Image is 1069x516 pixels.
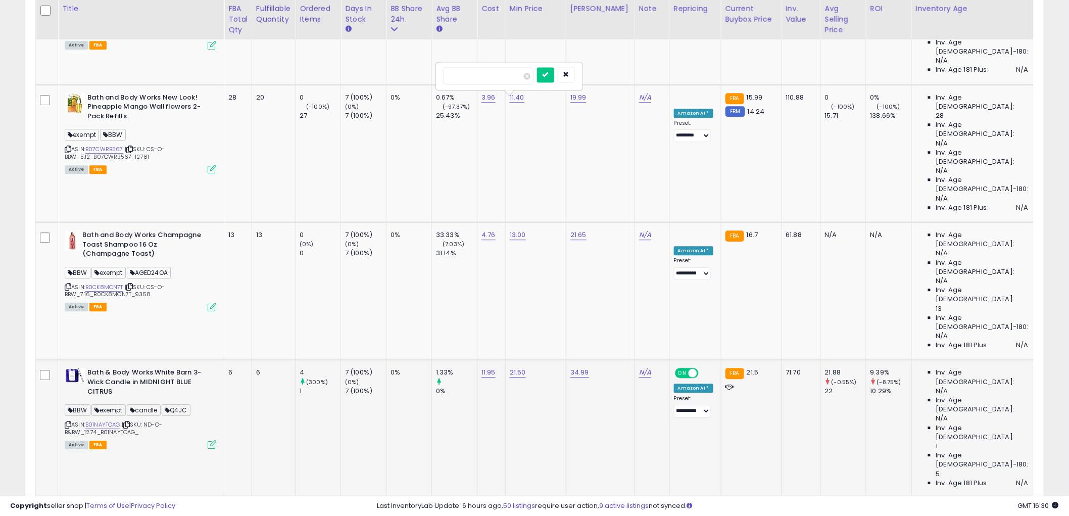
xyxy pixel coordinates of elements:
a: 19.99 [570,92,587,103]
a: N/A [639,92,651,103]
span: exempt [91,267,126,278]
span: Inv. Age [DEMOGRAPHIC_DATA]-180: [936,175,1029,194]
span: N/A [936,139,948,148]
small: (300%) [306,378,328,386]
a: Terms of Use [86,501,129,510]
small: (-100%) [306,103,329,111]
span: Inv. Age [DEMOGRAPHIC_DATA]-180: [936,38,1029,56]
div: N/A [825,230,858,240]
span: 5 [936,470,940,479]
span: FBA [89,41,107,50]
div: 0% [391,368,424,377]
span: N/A [936,332,948,341]
span: Inv. Age [DEMOGRAPHIC_DATA]-180: [936,313,1029,332]
span: N/A [1016,341,1029,350]
div: 7 (100%) [345,249,386,258]
div: 0 [300,249,341,258]
small: (0%) [345,378,359,386]
small: (7.03%) [443,240,464,248]
span: 21.5 [747,367,759,377]
a: N/A [639,230,651,240]
small: Days In Stock. [345,24,351,33]
span: All listings currently available for purchase on Amazon [65,303,88,311]
span: All listings currently available for purchase on Amazon [65,165,88,174]
a: 21.50 [510,367,526,378]
div: Preset: [674,257,713,280]
span: Q4JC [162,404,190,416]
div: Avg BB Share [436,3,473,24]
small: (-8.75%) [877,378,901,386]
div: 1 [300,387,341,396]
span: exempt [65,129,99,140]
span: | SKU: CS-O-BBW_7.16_B0CK8MCN7T_9358 [65,283,165,298]
small: (-100%) [832,103,855,111]
div: 4 [300,368,341,377]
span: All listings currently available for purchase on Amazon [65,41,88,50]
div: 15.71 [825,111,866,120]
span: Inv. Age [DEMOGRAPHIC_DATA]: [936,396,1029,414]
span: N/A [936,166,948,175]
span: BBW [65,267,90,278]
b: Bath and Body Works New Look! Pineapple Mango Wallflowers 2-Pack Refills [87,93,210,124]
span: 2025-09-8 16:30 GMT [1018,501,1059,510]
div: ASIN: [65,230,216,310]
span: Inv. Age [DEMOGRAPHIC_DATA]: [936,93,1029,111]
span: | SKU: ND-O-B&BW_12.74_B01NAYTOAG_ [65,420,162,436]
div: Days In Stock [345,3,382,24]
div: 0 [300,230,341,240]
div: ASIN: [65,93,216,173]
div: BB Share 24h. [391,3,427,24]
a: B01NAYTOAG [85,420,120,429]
span: N/A [936,414,948,423]
span: Inv. Age 181 Plus: [936,479,989,488]
a: 13.00 [510,230,526,240]
span: 1 [936,442,938,451]
span: AGED24OA [127,267,171,278]
div: 33.33% [436,230,477,240]
span: All listings currently available for purchase on Amazon [65,441,88,449]
small: (-100%) [877,103,900,111]
div: Amazon AI * [674,384,713,393]
span: 15.99 [747,92,763,102]
div: 9.39% [870,368,911,377]
span: N/A [1016,65,1029,74]
div: 13 [256,230,287,240]
img: 41RCCO7EqVL._SL40_.jpg [65,368,85,383]
span: Inv. Age [DEMOGRAPHIC_DATA]: [936,148,1029,166]
div: 0% [436,387,477,396]
span: Inv. Age [DEMOGRAPHIC_DATA]-180: [936,451,1029,469]
span: N/A [936,249,948,258]
small: Avg BB Share. [436,24,442,33]
div: 7 (100%) [345,230,386,240]
small: (-0.55%) [832,378,857,386]
span: FBA [89,303,107,311]
b: Bath and Body Works Champagne Toast Shampoo 16 Oz (Champagne Toast) [82,230,205,261]
div: Ordered Items [300,3,336,24]
span: Inv. Age [DEMOGRAPHIC_DATA]: [936,424,1029,442]
a: 3.96 [481,92,496,103]
div: 0 [825,93,866,102]
div: Last InventoryLab Update: 6 hours ago, require user action, not synced. [377,501,1059,511]
div: Current Buybox Price [725,3,778,24]
div: 1.33% [436,368,477,377]
div: 0% [391,93,424,102]
span: ON [676,369,689,378]
div: 138.66% [870,111,911,120]
div: Min Price [510,3,562,14]
span: N/A [936,387,948,396]
div: 13 [228,230,244,240]
small: (-97.37%) [443,103,470,111]
div: 7 (100%) [345,111,386,120]
span: 28 [936,111,944,120]
a: Privacy Policy [131,501,175,510]
img: 51ONLjfPzeL._SL40_.jpg [65,93,85,113]
small: (0%) [300,240,314,248]
div: Amazon AI * [674,246,713,255]
small: FBA [725,93,744,104]
a: 11.40 [510,92,524,103]
div: 21.88 [825,368,866,377]
span: FBA [89,441,107,449]
div: 0% [870,93,911,102]
div: [PERSON_NAME] [570,3,630,14]
div: ASIN: [65,368,216,448]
